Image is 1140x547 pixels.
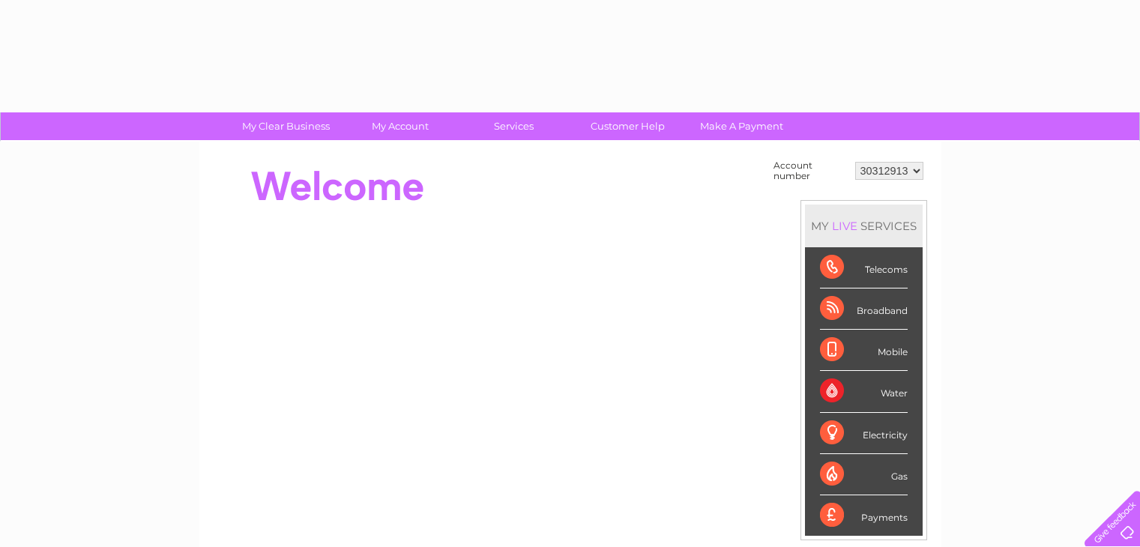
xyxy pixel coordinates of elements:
div: Mobile [820,330,908,371]
div: MY SERVICES [805,205,923,247]
td: Account number [770,157,851,185]
div: Telecoms [820,247,908,288]
div: Payments [820,495,908,536]
a: My Clear Business [224,112,348,140]
a: My Account [338,112,462,140]
div: LIVE [829,219,860,233]
div: Water [820,371,908,412]
a: Make A Payment [680,112,803,140]
a: Customer Help [566,112,690,140]
div: Broadband [820,288,908,330]
div: Electricity [820,413,908,454]
a: Services [452,112,576,140]
div: Gas [820,454,908,495]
